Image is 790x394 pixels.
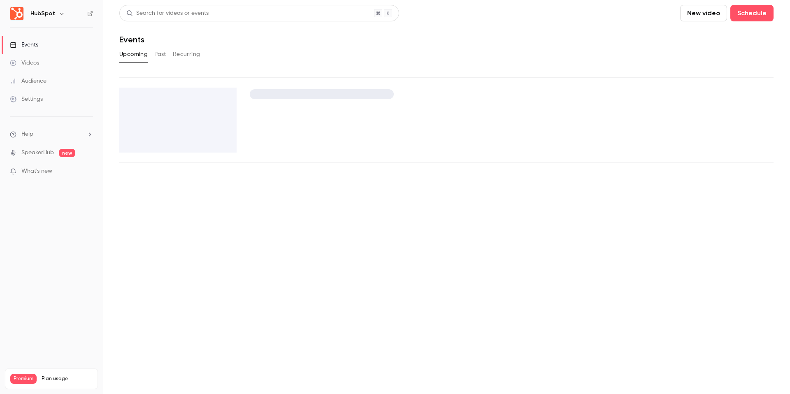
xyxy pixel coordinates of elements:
[10,59,39,67] div: Videos
[21,130,33,139] span: Help
[10,41,38,49] div: Events
[680,5,727,21] button: New video
[59,149,75,157] span: new
[72,385,77,390] span: 23
[10,7,23,20] img: HubSpot
[10,95,43,103] div: Settings
[126,9,209,18] div: Search for videos or events
[119,48,148,61] button: Upcoming
[10,384,26,391] p: Videos
[10,130,93,139] li: help-dropdown-opener
[10,374,37,384] span: Premium
[72,384,93,391] p: / 1000
[21,148,54,157] a: SpeakerHub
[173,48,200,61] button: Recurring
[10,77,46,85] div: Audience
[30,9,55,18] h6: HubSpot
[119,35,144,44] h1: Events
[42,375,93,382] span: Plan usage
[21,167,52,176] span: What's new
[730,5,774,21] button: Schedule
[154,48,166,61] button: Past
